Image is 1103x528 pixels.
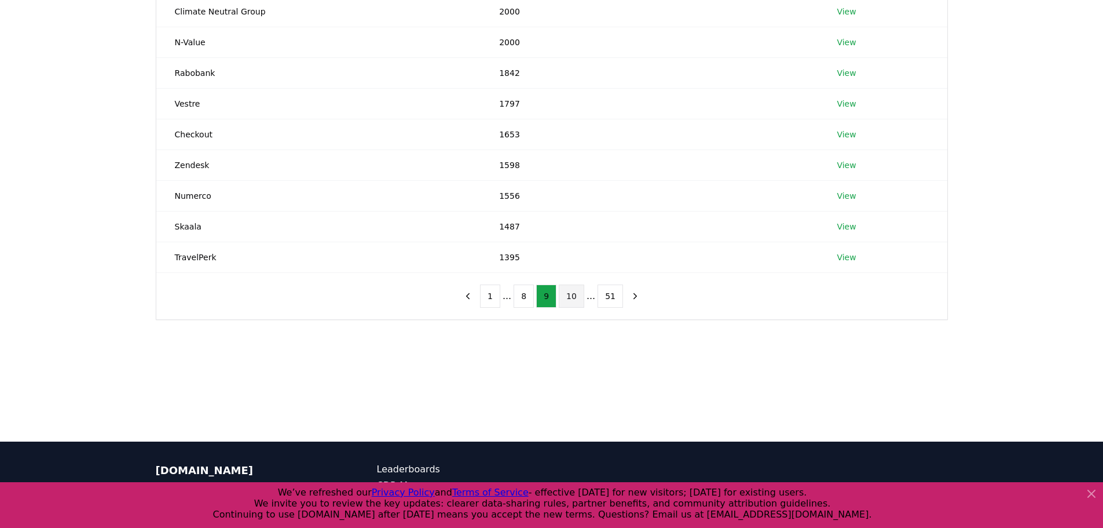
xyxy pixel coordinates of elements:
td: Vestre [156,88,481,119]
td: N-Value [156,27,481,57]
button: 51 [598,285,623,308]
a: View [837,221,856,232]
a: View [837,98,856,110]
a: View [837,190,856,202]
td: TravelPerk [156,242,481,272]
button: 8 [514,285,534,308]
button: 10 [559,285,584,308]
li: ... [587,289,595,303]
a: View [837,67,856,79]
a: View [837,252,856,263]
a: View [837,159,856,171]
td: 1797 [481,88,818,119]
button: 1 [480,285,500,308]
td: Checkout [156,119,481,150]
button: next page [625,285,645,308]
td: Numerco [156,180,481,211]
td: 2000 [481,27,818,57]
td: 1598 [481,150,818,180]
td: 1842 [481,57,818,88]
a: View [837,37,856,48]
a: View [837,129,856,140]
td: 1395 [481,242,818,272]
p: [DOMAIN_NAME] [156,463,331,479]
td: Zendesk [156,150,481,180]
li: ... [503,289,511,303]
td: 1653 [481,119,818,150]
td: Rabobank [156,57,481,88]
td: 1487 [481,211,818,242]
a: View [837,6,856,17]
td: 1556 [481,180,818,211]
a: Leaderboards [377,463,552,476]
button: previous page [458,285,478,308]
a: CDR Map [377,479,552,493]
td: Skaala [156,211,481,242]
button: 9 [536,285,556,308]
